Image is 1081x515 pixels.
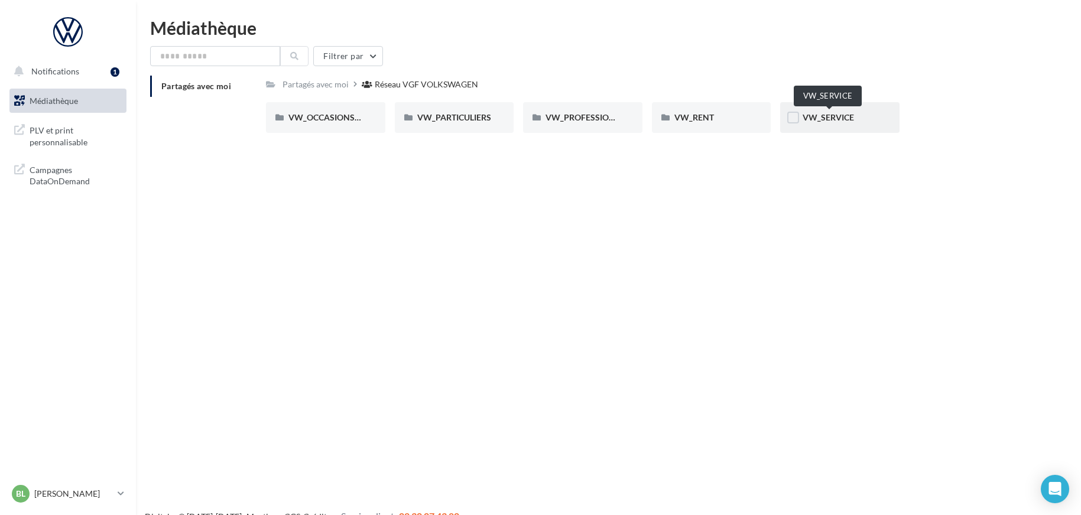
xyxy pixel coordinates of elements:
[30,96,78,106] span: Médiathèque
[803,112,854,122] span: VW_SERVICE
[9,483,126,505] a: BL [PERSON_NAME]
[288,112,404,122] span: VW_OCCASIONS_GARANTIES
[546,112,635,122] span: VW_PROFESSIONNELS
[30,122,122,148] span: PLV et print personnalisable
[7,89,129,113] a: Médiathèque
[674,112,714,122] span: VW_RENT
[34,488,113,500] p: [PERSON_NAME]
[7,118,129,152] a: PLV et print personnalisable
[417,112,491,122] span: VW_PARTICULIERS
[7,157,129,192] a: Campagnes DataOnDemand
[30,162,122,187] span: Campagnes DataOnDemand
[375,79,478,90] div: Réseau VGF VOLKSWAGEN
[150,19,1067,37] div: Médiathèque
[313,46,383,66] button: Filtrer par
[1041,475,1069,503] div: Open Intercom Messenger
[111,67,119,77] div: 1
[794,86,862,106] div: VW_SERVICE
[16,488,25,500] span: BL
[161,81,231,91] span: Partagés avec moi
[283,79,349,90] div: Partagés avec moi
[7,59,124,84] button: Notifications 1
[31,66,79,76] span: Notifications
